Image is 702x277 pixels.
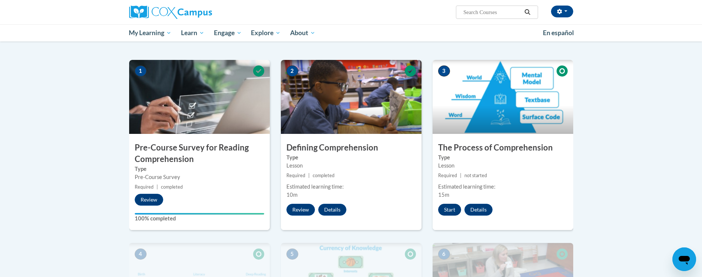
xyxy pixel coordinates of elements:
a: My Learning [124,24,177,41]
span: Required [135,184,154,190]
span: | [308,173,310,178]
span: Required [438,173,457,178]
a: Engage [209,24,246,41]
button: Details [464,204,493,216]
h3: The Process of Comprehension [433,142,573,153]
button: Account Settings [551,6,573,17]
span: En español [543,29,574,37]
span: Learn [181,28,204,37]
label: Type [286,153,416,162]
span: 10m [286,192,298,198]
button: Review [135,194,163,206]
div: Estimated learning time: [438,183,568,191]
div: Lesson [286,162,416,170]
span: not started [464,173,487,178]
a: Learn [176,24,209,41]
span: About [290,28,315,37]
span: Engage [214,28,242,37]
img: Cox Campus [129,6,212,19]
span: completed [161,184,183,190]
span: 6 [438,249,450,260]
button: Review [286,204,315,216]
div: Your progress [135,213,264,214]
a: Explore [246,24,285,41]
label: Type [438,153,568,162]
div: Pre-Course Survey [135,173,264,181]
span: completed [313,173,335,178]
span: Required [286,173,305,178]
span: | [460,173,461,178]
img: Course Image [281,60,421,134]
div: Lesson [438,162,568,170]
span: 1 [135,65,147,77]
button: Details [318,204,346,216]
label: Type [135,165,264,173]
h3: Defining Comprehension [281,142,421,153]
button: Start [438,204,461,216]
img: Course Image [433,60,573,134]
span: My Learning [129,28,171,37]
span: 15m [438,192,449,198]
span: | [157,184,158,190]
input: Search Courses [463,8,522,17]
h3: Pre-Course Survey for Reading Comprehension [129,142,270,165]
div: Estimated learning time: [286,183,416,191]
a: About [285,24,320,41]
button: Search [522,8,533,17]
span: 2 [286,65,298,77]
div: Main menu [118,24,584,41]
img: Course Image [129,60,270,134]
span: 4 [135,249,147,260]
span: 3 [438,65,450,77]
span: 5 [286,249,298,260]
a: En español [538,25,579,41]
iframe: Button to launch messaging window [672,247,696,271]
label: 100% completed [135,214,264,223]
span: Explore [251,28,281,37]
a: Cox Campus [129,6,270,19]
